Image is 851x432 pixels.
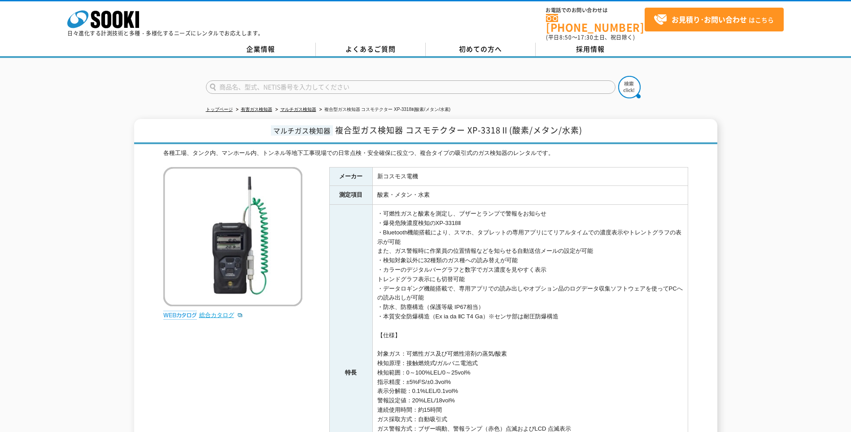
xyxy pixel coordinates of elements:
span: マルチガス検知器 [271,125,333,136]
span: お電話でのお問い合わせは [546,8,645,13]
span: 初めての方へ [459,44,502,54]
span: はこちら [654,13,774,26]
a: 有害ガス検知器 [241,107,272,112]
a: 初めての方へ [426,43,536,56]
img: btn_search.png [618,76,641,98]
span: 8:50 [559,33,572,41]
a: 採用情報 [536,43,646,56]
a: 企業情報 [206,43,316,56]
td: 酸素・メタン・水素 [372,186,688,205]
li: 複合型ガス検知器 コスモテクター XP-3318Ⅱ(酸素/メタン/水素) [318,105,451,115]
a: [PHONE_NUMBER] [546,14,645,32]
input: 商品名、型式、NETIS番号を入力してください [206,80,615,94]
img: webカタログ [163,311,197,320]
a: マルチガス検知器 [280,107,316,112]
p: 日々進化する計測技術と多種・多様化するニーズにレンタルでお応えします。 [67,31,264,36]
th: メーカー [329,167,372,186]
a: よくあるご質問 [316,43,426,56]
a: お見積り･お問い合わせはこちら [645,8,784,31]
strong: お見積り･お問い合わせ [672,14,747,25]
img: 複合型ガス検知器 コスモテクター XP-3318Ⅱ(酸素/メタン/水素) [163,167,302,306]
span: (平日 ～ 土日、祝日除く) [546,33,635,41]
a: 総合カタログ [199,312,243,318]
span: 17:30 [577,33,594,41]
a: トップページ [206,107,233,112]
div: 各種工場、タンク内、マンホール内、トンネル等地下工事現場での日常点検・安全確保に役立つ、複合タイプの吸引式のガス検知器のレンタルです。 [163,149,688,158]
span: 複合型ガス検知器 コスモテクター XP-3318Ⅱ(酸素/メタン/水素) [335,124,582,136]
td: 新コスモス電機 [372,167,688,186]
th: 測定項目 [329,186,372,205]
